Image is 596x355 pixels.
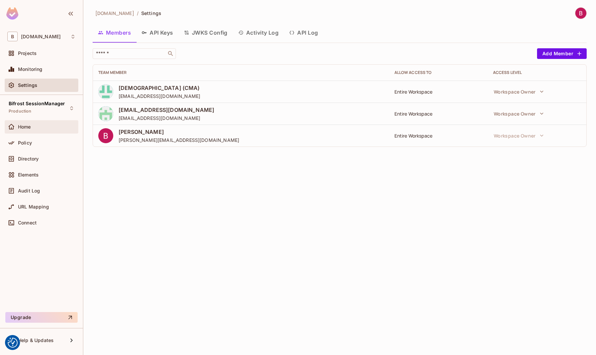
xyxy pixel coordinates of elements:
div: Access Level [493,70,581,75]
button: Members [93,24,136,41]
span: Directory [18,156,39,162]
span: [EMAIL_ADDRESS][DOMAIN_NAME] [119,115,214,121]
span: Elements [18,172,39,177]
span: Home [18,124,31,130]
div: Team Member [98,70,384,75]
span: [EMAIL_ADDRESS][DOMAIN_NAME] [119,106,214,114]
span: Projects [18,51,37,56]
span: [DEMOGRAPHIC_DATA] (CMA) [119,84,200,92]
span: URL Mapping [18,204,49,209]
span: Connect [18,220,37,225]
button: Workspace Owner [490,129,547,142]
span: Settings [18,83,37,88]
span: Audit Log [18,188,40,193]
img: Benjamin Stanfeld [575,8,586,19]
li: / [137,10,139,16]
button: Activity Log [233,24,284,41]
div: Entire Workspace [394,89,482,95]
div: Allow Access to [394,70,482,75]
span: Bifrost SessionManager [9,101,65,106]
button: Upgrade [5,312,78,323]
img: ACg8ocI3pvhTCC3C11LtJx81DE0BU0JaglPXP9-B6Bo_UPrgJFyBZg=s96-c [98,128,113,143]
span: Help & Updates [18,338,54,343]
img: 181455995 [98,106,113,121]
span: Production [9,109,32,114]
button: JWKS Config [179,24,233,41]
span: Monitoring [18,67,43,72]
img: Revisit consent button [8,338,18,348]
span: Policy [18,140,32,146]
span: [EMAIL_ADDRESS][DOMAIN_NAME] [119,93,200,99]
span: [PERSON_NAME] [119,128,239,136]
button: Workspace Owner [490,107,547,120]
div: Entire Workspace [394,111,482,117]
span: [PERSON_NAME][EMAIL_ADDRESS][DOMAIN_NAME] [119,137,239,143]
span: B [7,32,18,41]
div: Entire Workspace [394,133,482,139]
img: SReyMgAAAABJRU5ErkJggg== [6,7,18,20]
span: Workspace: bifrostconnect.com [21,34,61,39]
img: 70372011 [98,84,113,99]
button: Add Member [537,48,587,59]
span: Settings [141,10,161,16]
button: API Keys [136,24,179,41]
button: Workspace Owner [490,85,547,98]
button: API Log [284,24,323,41]
span: [DOMAIN_NAME] [95,10,134,16]
button: Consent Preferences [8,338,18,348]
